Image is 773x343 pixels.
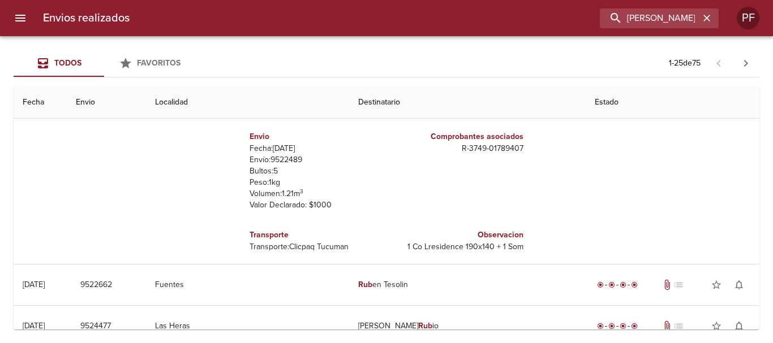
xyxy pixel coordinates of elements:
span: 9524477 [80,319,111,333]
h6: Envios realizados [43,9,130,27]
input: buscar [600,8,699,28]
div: PF [737,7,759,29]
span: radio_button_checked [631,281,638,288]
p: Valor Declarado: $ 1000 [250,199,382,211]
h6: Envio [250,131,382,143]
th: Estado [586,86,759,119]
span: No tiene pedido asociado [673,279,684,290]
p: Envío: 9522489 [250,154,382,166]
span: notifications_none [733,320,745,332]
th: Envio [67,86,146,119]
span: 9522662 [80,278,112,292]
span: radio_button_checked [608,323,615,329]
span: radio_button_checked [597,281,604,288]
p: Peso: 1 kg [250,177,382,188]
button: Agregar a favoritos [705,315,728,337]
span: star_border [711,320,722,332]
span: radio_button_checked [608,281,615,288]
h6: Transporte [250,229,382,241]
div: [DATE] [23,321,45,331]
span: radio_button_checked [597,323,604,329]
span: Tiene documentos adjuntos [662,279,673,290]
span: radio_button_checked [631,323,638,329]
div: Entregado [595,320,640,332]
span: Pagina siguiente [732,50,759,77]
td: en Tesolin [349,264,586,305]
button: menu [7,5,34,32]
div: Entregado [595,279,640,290]
p: Transporte: Clicpaq Tucuman [250,241,382,253]
em: Rub [418,321,432,331]
p: Volumen: 1.21 m [250,188,382,199]
em: Rub [358,280,372,289]
h6: Observacion [391,229,523,241]
span: radio_button_checked [620,281,626,288]
td: Fuentes [146,264,349,305]
th: Fecha [14,86,67,119]
th: Localidad [146,86,349,119]
span: No tiene pedido asociado [673,320,684,332]
button: Agregar a favoritos [705,273,728,296]
div: Abrir información de usuario [737,7,759,29]
h6: Comprobantes asociados [391,131,523,143]
sup: 3 [300,188,303,195]
span: Tiene documentos adjuntos [662,320,673,332]
div: [DATE] [23,280,45,289]
div: Tabs Envios [14,50,195,77]
p: 1 Co Lresidence 190x140 + 1 Som 610707 + 2 Alm 610707 + 1 Kit Patas 610707 Ref.: Res-128798682 [391,241,523,275]
button: Activar notificaciones [728,315,750,337]
th: Destinatario [349,86,586,119]
span: radio_button_checked [620,323,626,329]
button: 9524477 [76,316,115,337]
span: notifications_none [733,279,745,290]
p: Bultos: 5 [250,166,382,177]
span: Pagina anterior [705,57,732,68]
span: Favoritos [137,58,181,68]
button: Activar notificaciones [728,273,750,296]
p: 1 - 25 de 75 [669,58,701,69]
p: Fecha: [DATE] [250,143,382,154]
span: star_border [711,279,722,290]
p: R - 3749 - 01789407 [391,143,523,154]
span: Todos [54,58,81,68]
button: 9522662 [76,275,117,296]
